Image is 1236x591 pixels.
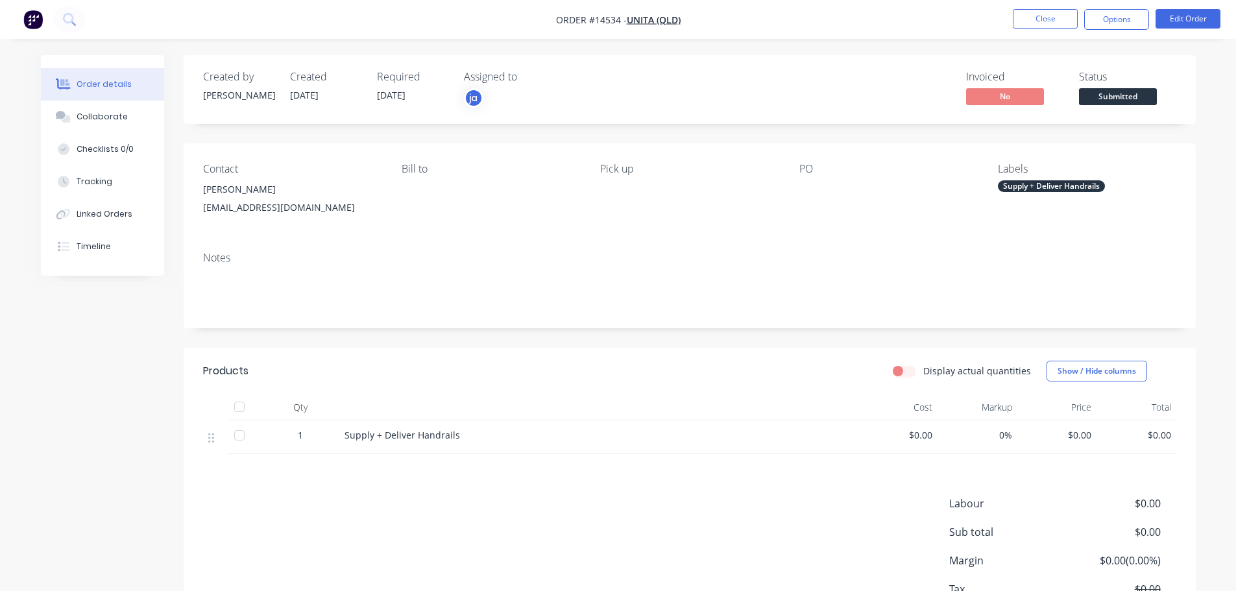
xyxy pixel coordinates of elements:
[1047,361,1147,381] button: Show / Hide columns
[998,180,1105,192] div: Supply + Deliver Handrails
[1013,9,1078,29] button: Close
[1023,428,1092,442] span: $0.00
[377,89,406,101] span: [DATE]
[1064,496,1160,511] span: $0.00
[1064,553,1160,568] span: $0.00 ( 0.00 %)
[77,78,132,90] div: Order details
[41,230,164,263] button: Timeline
[402,163,579,175] div: Bill to
[464,71,594,83] div: Assigned to
[938,394,1017,420] div: Markup
[77,241,111,252] div: Timeline
[1156,9,1220,29] button: Edit Order
[77,176,112,187] div: Tracking
[203,180,381,222] div: [PERSON_NAME][EMAIL_ADDRESS][DOMAIN_NAME]
[1079,88,1157,108] button: Submitted
[41,133,164,165] button: Checklists 0/0
[203,71,274,83] div: Created by
[799,163,977,175] div: PO
[858,394,938,420] div: Cost
[949,553,1065,568] span: Margin
[203,163,381,175] div: Contact
[1102,428,1171,442] span: $0.00
[203,363,248,379] div: Products
[600,163,778,175] div: Pick up
[203,199,381,217] div: [EMAIL_ADDRESS][DOMAIN_NAME]
[966,88,1044,104] span: No
[203,88,274,102] div: [PERSON_NAME]
[290,89,319,101] span: [DATE]
[377,71,448,83] div: Required
[627,14,681,26] a: Unita (QLD)
[949,524,1065,540] span: Sub total
[298,428,303,442] span: 1
[345,429,460,441] span: Supply + Deliver Handrails
[1017,394,1097,420] div: Price
[41,101,164,133] button: Collaborate
[1079,88,1157,104] span: Submitted
[203,252,1176,264] div: Notes
[1192,547,1223,578] iframe: Intercom live chat
[41,165,164,198] button: Tracking
[943,428,1012,442] span: 0%
[556,14,627,26] span: Order #14534 -
[1097,394,1176,420] div: Total
[23,10,43,29] img: Factory
[864,428,933,442] span: $0.00
[261,394,339,420] div: Qty
[998,163,1176,175] div: Labels
[1079,71,1176,83] div: Status
[41,198,164,230] button: Linked Orders
[1064,524,1160,540] span: $0.00
[923,364,1031,378] label: Display actual quantities
[77,143,134,155] div: Checklists 0/0
[1084,9,1149,30] button: Options
[77,111,128,123] div: Collaborate
[966,71,1063,83] div: Invoiced
[290,71,361,83] div: Created
[77,208,132,220] div: Linked Orders
[41,68,164,101] button: Order details
[464,88,483,108] button: ja
[949,496,1065,511] span: Labour
[203,180,381,199] div: [PERSON_NAME]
